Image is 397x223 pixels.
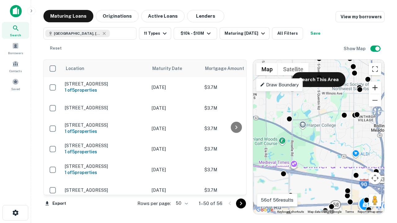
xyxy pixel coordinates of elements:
th: Maturity Date [149,60,201,77]
button: Lenders [187,10,224,22]
div: Maturing [DATE] [225,30,267,37]
p: [STREET_ADDRESS] [65,143,145,148]
button: Maturing Loans [43,10,93,22]
button: Originations [96,10,139,22]
button: Save your search to get updates of matches that match your search criteria. [306,27,325,40]
p: [STREET_ADDRESS] [65,164,145,169]
button: 11 Types [139,27,171,40]
button: Zoom in [369,81,381,94]
span: Search [10,33,21,37]
span: Borrowers [8,50,23,55]
p: $3.7M [204,105,266,111]
p: [STREET_ADDRESS] [65,187,145,193]
p: [DATE] [152,146,198,152]
p: [DATE] [152,187,198,194]
button: All Filters [272,27,303,40]
th: Mortgage Amount [201,60,270,77]
button: Active Loans [141,10,185,22]
button: Reset [46,42,66,55]
button: $10k - $10M [174,27,217,40]
button: Show street map [256,63,278,75]
h6: 1 of 5 properties [65,87,145,94]
span: Contacts [9,68,22,73]
a: Terms (opens in new tab) [345,210,354,213]
th: Location [62,60,149,77]
button: Search This Area [292,72,346,87]
button: Go to next page [236,199,246,208]
a: Open this area in Google Maps (opens a new window) [255,206,275,214]
p: Rows per page: [137,200,171,207]
a: Contacts [2,58,29,75]
a: Borrowers [2,40,29,57]
button: Maturing [DATE] [220,27,270,40]
span: Location [65,65,84,72]
span: [GEOGRAPHIC_DATA], [GEOGRAPHIC_DATA] [54,31,100,36]
span: Maturity Date [152,65,190,72]
p: [DATE] [152,166,198,173]
h6: 1 of 5 properties [65,128,145,135]
iframe: Chat Widget [366,154,397,183]
p: 56 of 56 results [261,196,293,204]
img: Google [255,206,275,214]
span: Mortgage Amount [205,65,252,72]
h6: 1 of 5 properties [65,148,145,155]
button: Zoom out [369,94,381,107]
p: $3.7M [204,146,266,152]
p: [STREET_ADDRESS] [65,81,145,87]
a: Report a map error [358,210,382,213]
button: Toggle fullscreen view [369,63,381,75]
h6: Show Map [344,45,367,52]
p: Draw Boundary [260,81,299,89]
span: Saved [11,86,20,91]
button: Drag Pegman onto the map to open Street View [369,194,381,207]
a: Saved [2,76,29,93]
p: 1–50 of 56 [199,200,222,207]
p: $3.7M [204,84,266,91]
p: [STREET_ADDRESS] [65,122,145,128]
button: Keyboard shortcuts [277,210,304,214]
h6: 1 of 5 properties [65,169,145,176]
button: Show satellite imagery [278,63,309,75]
div: 0 0 [253,60,384,214]
p: $3.7M [204,125,266,132]
span: Map data ©2025 Google [308,210,341,213]
a: Search [2,22,29,39]
p: [DATE] [152,105,198,111]
p: [DATE] [152,84,198,91]
div: 50 [173,199,189,208]
p: [STREET_ADDRESS] [65,105,145,111]
p: [DATE] [152,125,198,132]
a: View my borrowers [336,11,385,22]
button: Export [43,199,68,208]
img: capitalize-icon.png [10,5,22,17]
p: $3.7M [204,166,266,173]
p: $3.7M [204,187,266,194]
